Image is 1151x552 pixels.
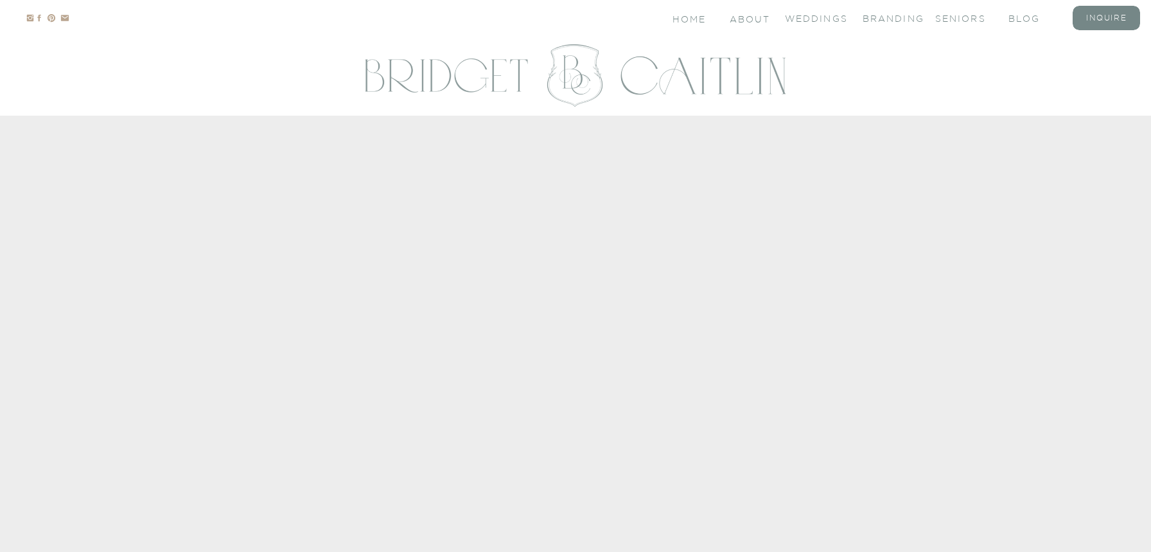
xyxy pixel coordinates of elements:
a: branding [863,12,914,23]
a: Home [672,13,708,24]
a: inquire [1081,12,1132,23]
a: blog [1008,12,1060,23]
a: seniors [935,12,987,23]
a: About [730,13,768,24]
a: Weddings [785,12,836,23]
